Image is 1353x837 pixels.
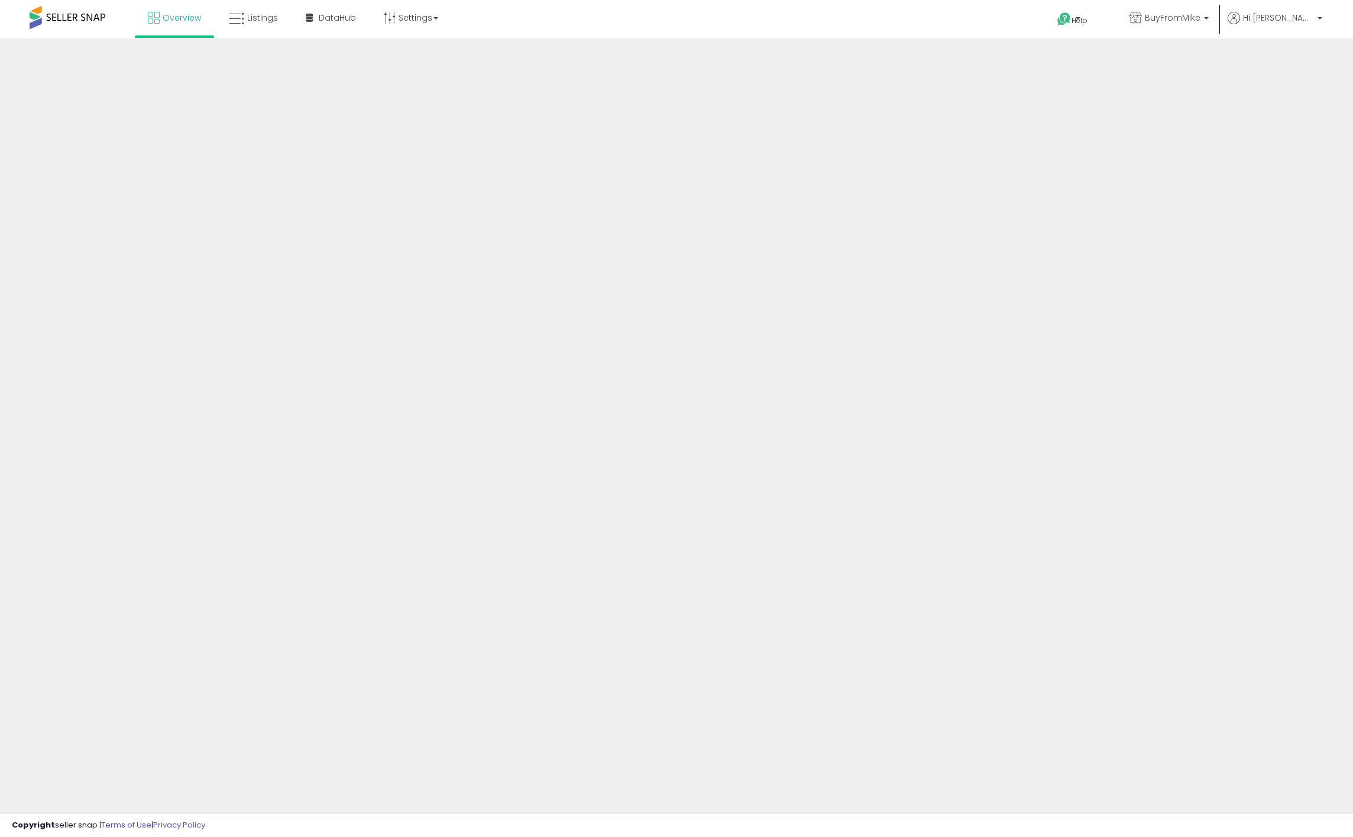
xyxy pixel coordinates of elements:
[319,12,356,24] span: DataHub
[1057,12,1072,27] i: Get Help
[163,12,201,24] span: Overview
[1145,12,1200,24] span: BuyFromMike
[1048,3,1111,38] a: Help
[1228,12,1322,38] a: Hi [PERSON_NAME]
[1072,15,1087,25] span: Help
[1243,12,1314,24] span: Hi [PERSON_NAME]
[247,12,278,24] span: Listings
